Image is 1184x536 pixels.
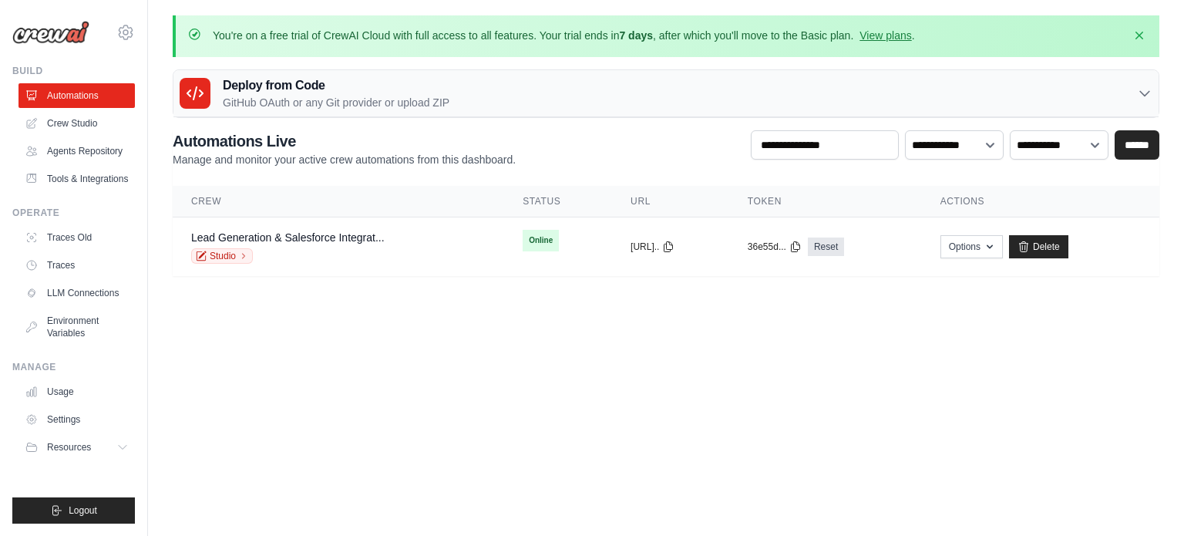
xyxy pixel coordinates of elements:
a: Studio [191,248,253,264]
a: Lead Generation & Salesforce Integrat... [191,231,385,244]
button: Options [940,235,1003,258]
a: Settings [18,407,135,432]
p: You're on a free trial of CrewAI Cloud with full access to all features. Your trial ends in , aft... [213,28,915,43]
a: LLM Connections [18,281,135,305]
th: Token [729,186,922,217]
a: View plans [859,29,911,42]
strong: 7 days [619,29,653,42]
h3: Deploy from Code [223,76,449,95]
p: Manage and monitor your active crew automations from this dashboard. [173,152,516,167]
span: Resources [47,441,91,453]
th: Status [504,186,612,217]
a: Traces Old [18,225,135,250]
button: 36e55d... [748,241,802,253]
a: Automations [18,83,135,108]
th: URL [612,186,729,217]
a: Delete [1009,235,1068,258]
span: Logout [69,504,97,517]
a: Reset [808,238,844,256]
a: Environment Variables [18,308,135,346]
button: Resources [18,435,135,460]
button: Logout [12,497,135,524]
a: Agents Repository [18,139,135,163]
th: Crew [173,186,504,217]
a: Crew Studio [18,111,135,136]
span: Online [523,230,559,251]
th: Actions [922,186,1159,217]
a: Tools & Integrations [18,167,135,191]
div: Manage [12,361,135,373]
div: Build [12,65,135,77]
p: GitHub OAuth or any Git provider or upload ZIP [223,95,449,110]
a: Traces [18,253,135,278]
a: Usage [18,379,135,404]
img: Logo [12,21,89,44]
h2: Automations Live [173,130,516,152]
div: Operate [12,207,135,219]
